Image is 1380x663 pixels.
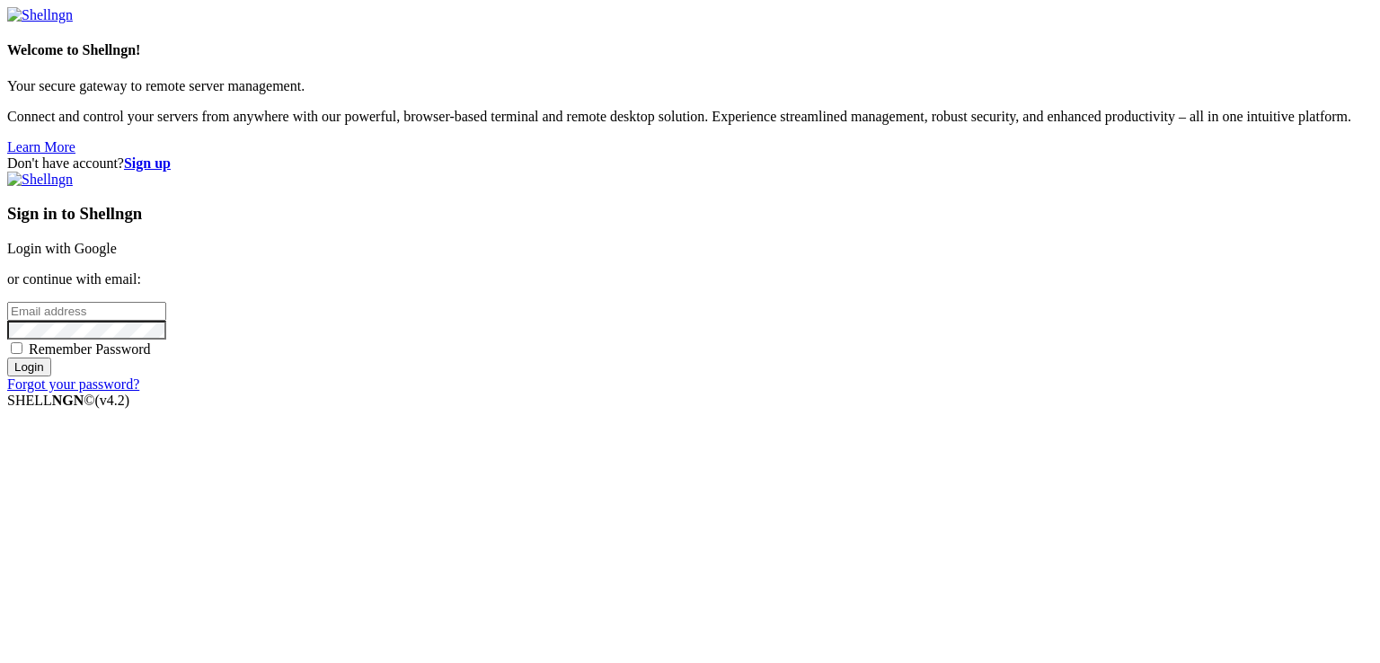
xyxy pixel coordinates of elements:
a: Learn More [7,139,75,155]
p: Your secure gateway to remote server management. [7,78,1373,94]
b: NGN [52,393,84,408]
span: 4.2.0 [95,393,130,408]
a: Forgot your password? [7,376,139,392]
p: Connect and control your servers from anywhere with our powerful, browser-based terminal and remo... [7,109,1373,125]
img: Shellngn [7,172,73,188]
h3: Sign in to Shellngn [7,204,1373,224]
a: Login with Google [7,241,117,256]
input: Login [7,358,51,376]
input: Email address [7,302,166,321]
h4: Welcome to Shellngn! [7,42,1373,58]
input: Remember Password [11,342,22,354]
span: Remember Password [29,341,151,357]
p: or continue with email: [7,271,1373,287]
span: SHELL © [7,393,129,408]
div: Don't have account? [7,155,1373,172]
a: Sign up [124,155,171,171]
img: Shellngn [7,7,73,23]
